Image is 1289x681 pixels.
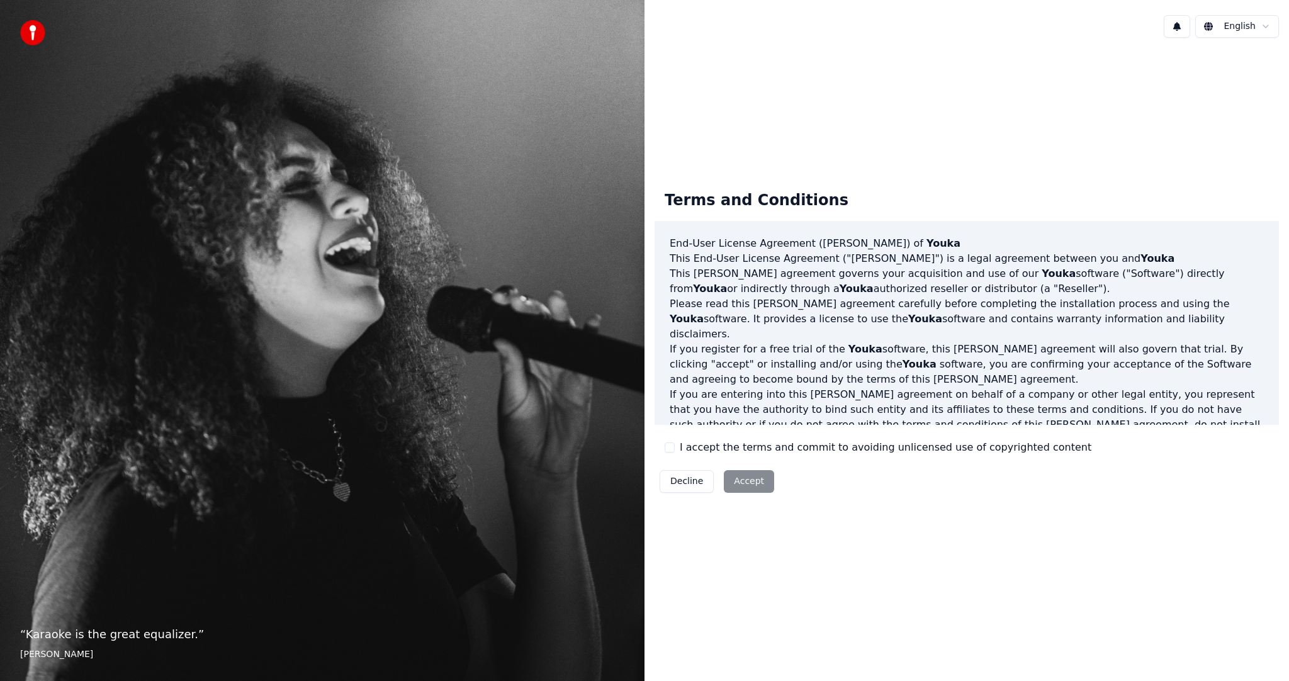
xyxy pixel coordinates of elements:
[660,470,714,493] button: Decline
[670,266,1264,296] p: This [PERSON_NAME] agreement governs your acquisition and use of our software ("Software") direct...
[655,181,858,221] div: Terms and Conditions
[670,313,704,325] span: Youka
[908,313,942,325] span: Youka
[20,626,624,643] p: “ Karaoke is the great equalizer. ”
[20,20,45,45] img: youka
[20,648,624,661] footer: [PERSON_NAME]
[1140,252,1174,264] span: Youka
[680,440,1091,455] label: I accept the terms and commit to avoiding unlicensed use of copyrighted content
[670,387,1264,447] p: If you are entering into this [PERSON_NAME] agreement on behalf of a company or other legal entit...
[670,342,1264,387] p: If you register for a free trial of the software, this [PERSON_NAME] agreement will also govern t...
[848,343,882,355] span: Youka
[670,296,1264,342] p: Please read this [PERSON_NAME] agreement carefully before completing the installation process and...
[926,237,960,249] span: Youka
[903,358,937,370] span: Youka
[840,283,874,295] span: Youka
[670,251,1264,266] p: This End-User License Agreement ("[PERSON_NAME]") is a legal agreement between you and
[693,283,727,295] span: Youka
[670,236,1264,251] h3: End-User License Agreement ([PERSON_NAME]) of
[1042,267,1076,279] span: Youka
